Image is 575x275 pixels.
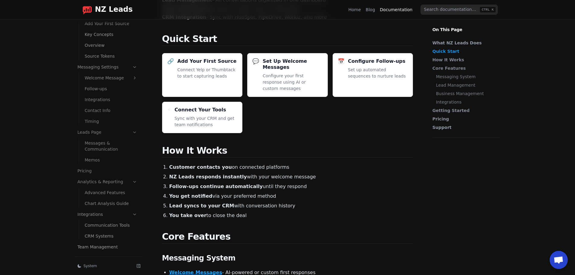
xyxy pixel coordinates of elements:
[348,67,408,79] p: Set up automated sequences to nurture leads
[169,164,232,170] strong: Customer contacts you
[75,177,140,187] a: Analytics & Reporting
[82,117,140,126] a: Timing
[95,5,133,14] span: NZ Leads
[82,73,140,83] a: Welcome Message
[169,193,212,199] strong: You get notified
[169,203,234,209] strong: Lead syncs to your CRM
[263,73,323,92] p: Configure your first response using AI or custom messages
[169,183,413,190] li: until they respond
[82,95,140,104] a: Integrations
[162,145,413,158] h2: How It Works
[433,65,497,71] a: Core Features
[169,193,413,200] li: via your preferred method
[338,58,344,64] div: 📅
[420,5,498,15] input: Search documentation…
[82,155,140,165] a: Memos
[436,82,497,88] a: Lead Management
[436,74,497,80] a: Messaging System
[82,106,140,115] a: Contact Info
[162,231,413,244] h2: Core Features
[75,62,140,72] a: Messaging Settings
[82,138,140,154] a: Messages & Communication
[433,124,497,130] a: Support
[433,57,497,63] a: How It Works
[82,220,140,230] a: Communication Tools
[169,212,413,219] li: to close the deal
[169,202,413,209] li: with conversation history
[433,48,497,54] a: Quick Start
[436,99,497,105] a: Integrations
[82,188,140,197] a: Advanced Features
[433,107,497,114] a: Getting Started
[82,51,140,61] a: Source Tokens
[75,242,140,252] a: Team Management
[162,102,243,133] a: ⚡Connect Your ToolsSync with your CRM and get team notifications
[428,19,505,33] p: On This Page
[348,7,361,13] a: Home
[169,184,263,189] strong: Follow-ups continue automatically
[174,107,226,113] h3: Connect Your Tools
[169,164,413,171] li: on connected platforms
[78,5,133,14] a: Home page
[348,58,405,64] h3: Configure Follow-ups
[169,173,413,181] li: with your welcome message
[82,5,92,14] img: logo
[162,34,413,46] h2: Quick Start
[436,91,497,97] a: Business Management
[82,84,140,94] a: Follow-ups
[82,40,140,50] a: Overview
[75,209,140,219] a: Integrations
[75,262,132,270] button: System
[263,58,323,70] h3: Set Up Welcome Messages
[134,262,143,270] button: Collapse sidebar
[162,253,413,263] h3: Messaging System
[247,53,328,97] a: 💬Set Up Welcome MessagesConfigure your first response using AI or custom messages
[177,67,238,79] p: Connect Yelp or Thumbtack to start capturing leads
[167,107,171,113] div: ⚡
[82,199,140,208] a: Chart Analysis Guide
[169,174,247,180] strong: NZ Leads responds instantly
[380,7,413,13] a: Documentation
[75,127,140,137] a: Leads Page
[169,213,206,218] strong: You take over
[177,58,237,64] h3: Add Your First Source
[433,40,497,46] a: What NZ Leads Does
[82,231,140,241] a: CRM Systems
[82,30,140,39] a: Key Concepts
[167,58,174,64] div: 🔗
[82,19,140,28] a: Add Your First Source
[252,58,259,64] div: 💬
[433,116,497,122] a: Pricing
[333,53,413,97] a: 📅Configure Follow-upsSet up automated sequences to nurture leads
[550,251,568,269] a: Open chat
[162,53,243,97] a: 🔗Add Your First SourceConnect Yelp or Thumbtack to start capturing leads
[174,115,237,128] p: Sync with your CRM and get team notifications
[366,7,375,13] a: Blog
[75,166,140,176] a: Pricing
